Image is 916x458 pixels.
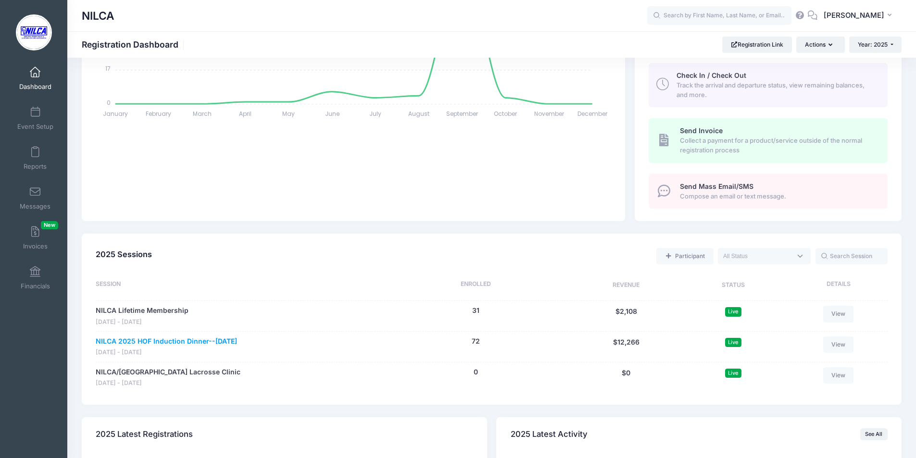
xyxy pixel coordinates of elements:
[13,221,58,255] a: InvoicesNew
[823,306,854,322] a: View
[723,252,791,260] textarea: Search
[96,318,188,327] span: [DATE] - [DATE]
[785,280,888,291] div: Details
[13,101,58,135] a: Event Setup
[472,336,480,347] button: 72
[571,336,682,357] div: $12,266
[283,110,295,118] tspan: May
[849,37,902,53] button: Year: 2025
[472,306,479,316] button: 31
[577,110,608,118] tspan: December
[16,14,52,50] img: NILCA
[571,280,682,291] div: Revenue
[23,242,48,250] span: Invoices
[725,338,741,347] span: Live
[41,221,58,229] span: New
[20,202,50,210] span: Messages
[680,126,723,135] span: Send Invoice
[474,367,478,377] button: 0
[82,39,187,50] h1: Registration Dashboard
[571,306,682,326] div: $2,108
[446,110,478,118] tspan: September
[824,10,884,21] span: [PERSON_NAME]
[682,280,785,291] div: Status
[96,280,381,291] div: Session
[13,141,58,175] a: Reports
[534,110,565,118] tspan: November
[370,110,382,118] tspan: July
[96,348,237,357] span: [DATE] - [DATE]
[677,71,746,79] span: Check In / Check Out
[193,110,212,118] tspan: March
[647,6,791,25] input: Search by First Name, Last Name, or Email...
[24,162,47,171] span: Reports
[96,336,237,347] a: NILCA 2025 HOF Induction Dinner--[DATE]
[823,367,854,384] a: View
[816,248,888,264] input: Search Session
[494,110,518,118] tspan: October
[649,118,888,162] a: Send Invoice Collect a payment for a product/service outside of the normal registration process
[680,192,877,201] span: Compose an email or text message.
[860,428,888,440] a: See All
[17,123,53,131] span: Event Setup
[381,280,571,291] div: Enrolled
[105,64,111,73] tspan: 17
[107,98,111,106] tspan: 0
[649,173,888,209] a: Send Mass Email/SMS Compose an email or text message.
[858,41,888,48] span: Year: 2025
[796,37,844,53] button: Actions
[571,367,682,388] div: $0
[408,110,429,118] tspan: August
[722,37,792,53] a: Registration Link
[96,306,188,316] a: NILCA Lifetime Membership
[649,63,888,107] a: Check In / Check Out Track the arrival and departure status, view remaining balances, and more.
[21,282,50,290] span: Financials
[103,110,128,118] tspan: January
[13,181,58,215] a: Messages
[725,369,741,378] span: Live
[680,136,877,155] span: Collect a payment for a product/service outside of the normal registration process
[13,261,58,295] a: Financials
[817,5,902,27] button: [PERSON_NAME]
[680,182,753,190] span: Send Mass Email/SMS
[725,307,741,316] span: Live
[239,110,252,118] tspan: April
[13,62,58,95] a: Dashboard
[511,421,588,448] h4: 2025 Latest Activity
[96,421,193,448] h4: 2025 Latest Registrations
[325,110,339,118] tspan: June
[19,83,51,91] span: Dashboard
[677,81,877,99] span: Track the arrival and departure status, view remaining balances, and more.
[823,336,854,353] a: View
[96,379,240,388] span: [DATE] - [DATE]
[146,110,172,118] tspan: February
[96,249,152,259] span: 2025 Sessions
[96,367,240,377] a: NILCA/[GEOGRAPHIC_DATA] Lacrosse Clinic
[82,5,114,27] h1: NILCA
[656,248,713,264] a: Add a new manual registration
